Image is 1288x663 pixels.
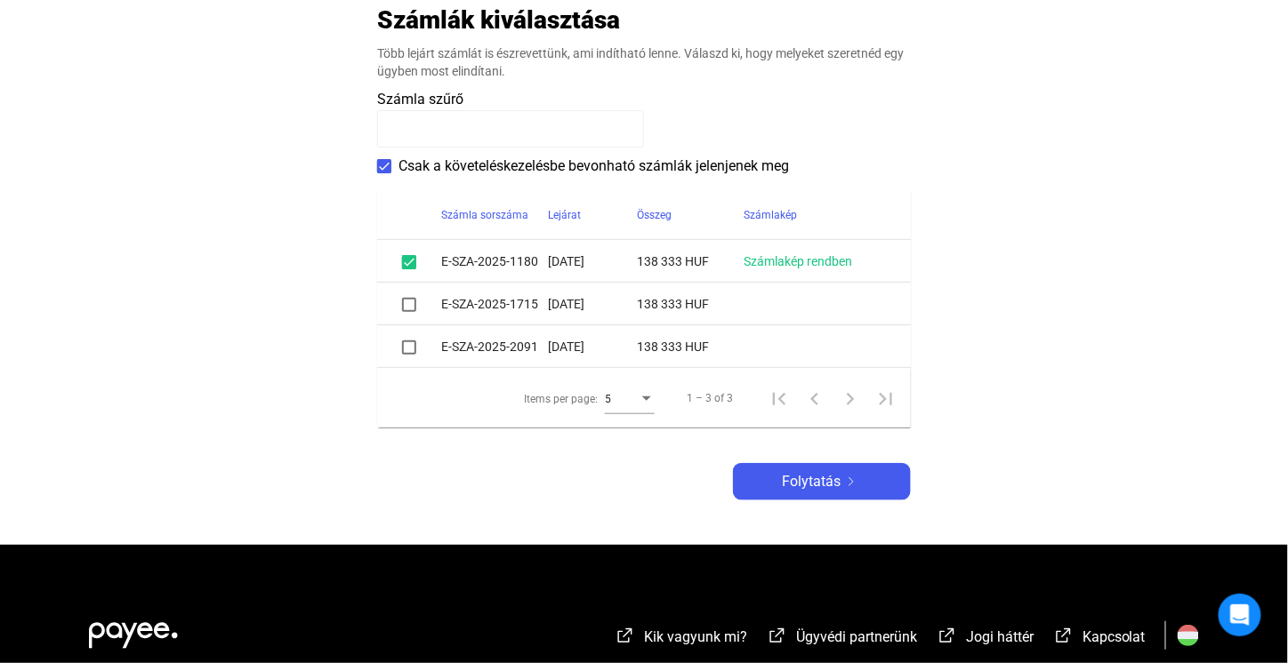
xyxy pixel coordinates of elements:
[441,204,528,226] div: Számla sorszáma
[767,627,788,644] img: external-link-white
[637,204,672,226] div: Összeg
[441,283,548,325] td: E-SZA-2025-1715
[1178,625,1199,646] img: HU.svg
[868,380,904,416] button: Last page
[615,627,636,644] img: external-link-white
[548,283,637,325] td: [DATE]
[937,627,958,644] img: external-link-white
[615,631,747,648] a: external-link-whiteKik vagyunk mi?
[744,204,797,226] div: Számlakép
[637,240,744,283] td: 138 333 HUF
[605,387,655,409] mat-select: Items per page:
[796,628,917,645] span: Ügyvédi partnerünk
[937,631,1034,648] a: external-link-whiteJogi háttér
[377,44,911,80] div: Több lejárt számlát is észrevettünk, ami indítható lenne. Válaszd ki, hogy melyeket szeretnéd egy...
[761,380,797,416] button: First page
[637,283,744,325] td: 138 333 HUF
[377,4,620,36] h2: Számlák kiválasztása
[548,204,581,226] div: Lejárat
[377,91,463,108] span: Számla szűrő
[524,388,598,410] div: Items per page:
[548,325,637,368] td: [DATE]
[548,240,637,283] td: [DATE]
[637,204,744,226] div: Összeg
[966,628,1034,645] span: Jogi háttér
[687,387,733,409] div: 1 – 3 of 3
[797,380,833,416] button: Previous page
[637,325,744,368] td: 138 333 HUF
[441,325,548,368] td: E-SZA-2025-2091
[644,628,747,645] span: Kik vagyunk mi?
[441,204,548,226] div: Számla sorszáma
[89,612,178,649] img: white-payee-white-dot.svg
[1219,594,1261,636] div: Open Intercom Messenger
[441,240,548,283] td: E-SZA-2025-1180
[744,204,890,226] div: Számlakép
[782,471,841,492] span: Folytatás
[1083,628,1146,645] span: Kapcsolat
[1053,627,1075,644] img: external-link-white
[1053,631,1146,648] a: external-link-whiteKapcsolat
[744,254,852,268] a: Számlakép rendben
[398,156,789,177] span: Csak a követeléskezelésbe bevonható számlák jelenjenek meg
[833,380,868,416] button: Next page
[767,631,917,648] a: external-link-whiteÜgyvédi partnerünk
[548,204,637,226] div: Lejárat
[841,477,862,486] img: arrow-right-white
[733,463,911,500] button: Folytatásarrow-right-white
[605,393,611,405] span: 5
